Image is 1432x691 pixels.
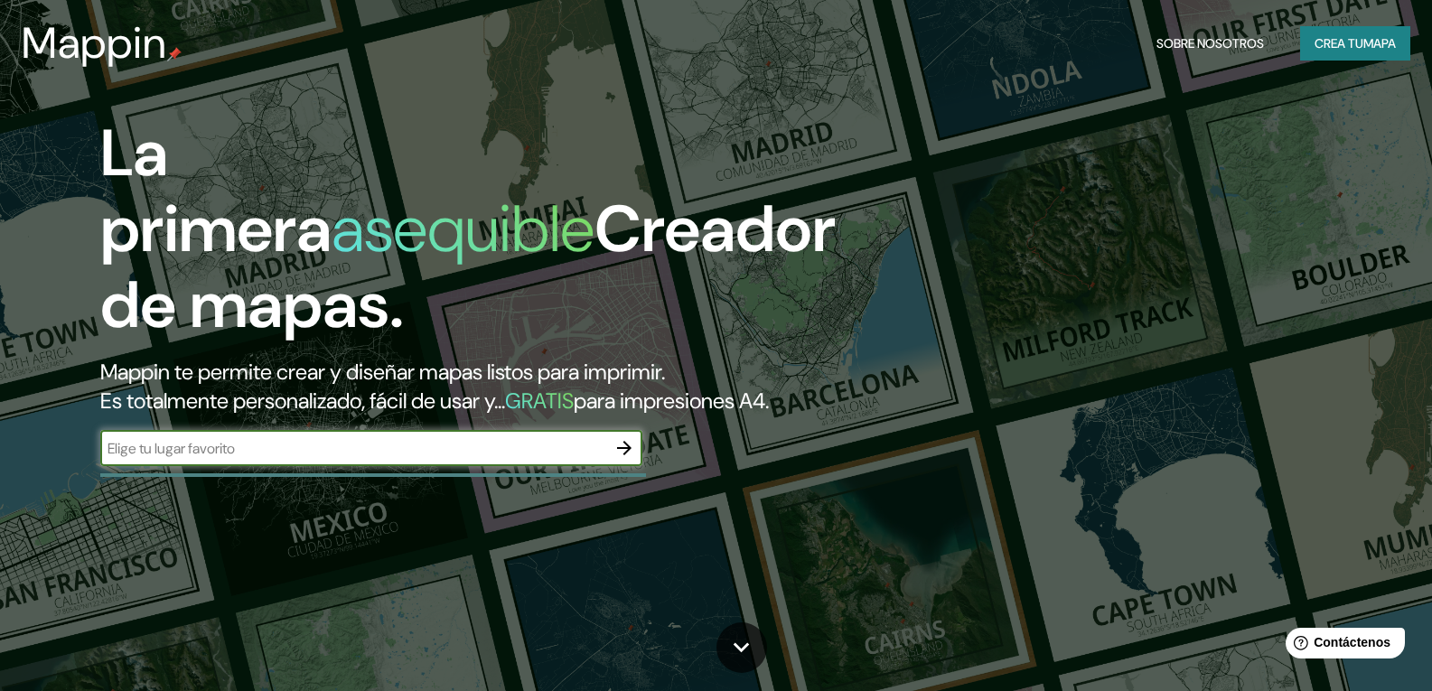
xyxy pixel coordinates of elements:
[1271,621,1412,671] iframe: Lanzador de widgets de ayuda
[1149,26,1271,61] button: Sobre nosotros
[22,14,167,71] font: Mappin
[1300,26,1410,61] button: Crea tumapa
[574,387,769,415] font: para impresiones A4.
[100,438,606,459] input: Elige tu lugar favorito
[100,387,505,415] font: Es totalmente personalizado, fácil de usar y...
[505,387,574,415] font: GRATIS
[100,111,332,271] font: La primera
[167,47,182,61] img: pin de mapeo
[1315,35,1363,51] font: Crea tu
[1363,35,1396,51] font: mapa
[100,187,836,347] font: Creador de mapas.
[1156,35,1264,51] font: Sobre nosotros
[332,187,594,271] font: asequible
[100,358,665,386] font: Mappin te permite crear y diseñar mapas listos para imprimir.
